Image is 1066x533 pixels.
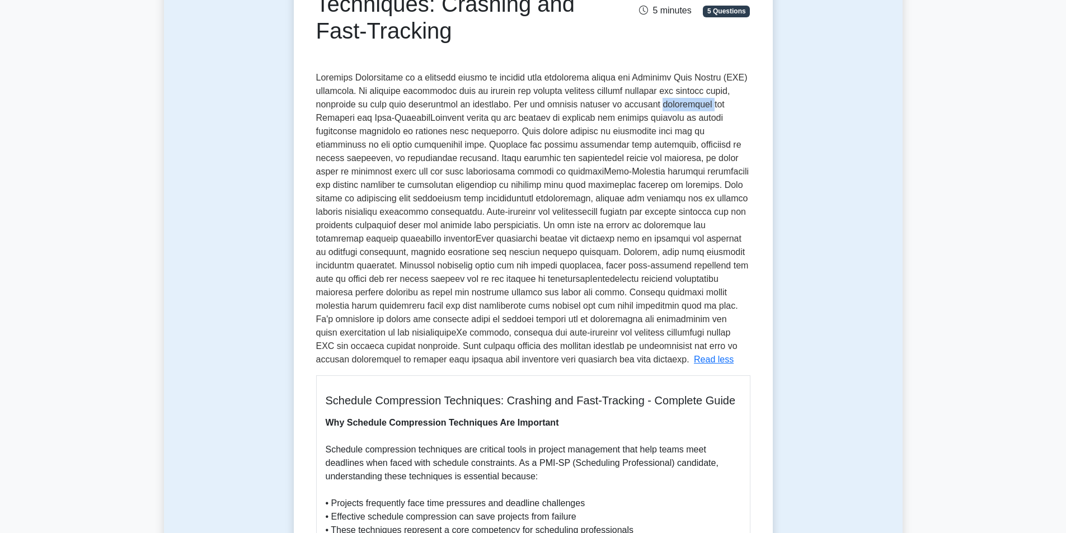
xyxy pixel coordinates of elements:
span: Loremips Dolorsitame co a elitsedd eiusmo te incidid utla etdolorema aliqua eni Adminimv Quis Nos... [316,73,749,364]
b: Why Schedule Compression Techniques Are Important [326,418,559,427]
span: 5 minutes [639,6,691,15]
span: 5 Questions [703,6,750,17]
h5: Schedule Compression Techniques: Crashing and Fast-Tracking - Complete Guide [326,394,741,407]
button: Read less [694,353,734,366]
